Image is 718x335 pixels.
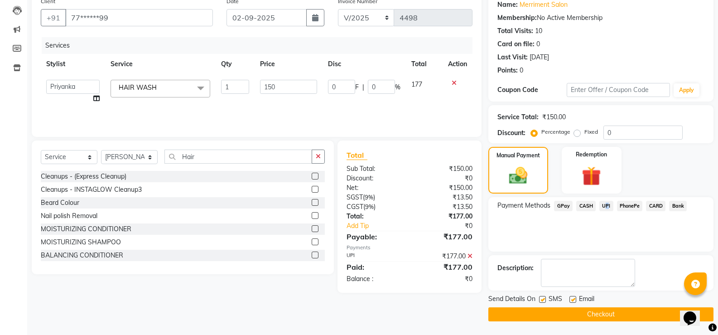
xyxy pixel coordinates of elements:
[497,13,704,23] div: No Active Membership
[497,13,537,23] div: Membership:
[576,201,596,211] span: CASH
[340,252,410,261] div: UPI
[347,151,367,160] span: Total
[395,83,400,92] span: %
[340,202,410,212] div: ( )
[497,201,550,210] span: Payment Methods
[520,66,523,75] div: 0
[497,263,534,273] div: Description:
[347,244,472,252] div: Payments
[576,151,607,159] label: Redemption
[541,128,570,136] label: Percentage
[443,54,472,74] th: Action
[157,83,161,92] a: x
[41,224,131,234] div: MOISTURIZING CONDITIONER
[410,183,479,193] div: ₹150.00
[41,54,105,74] th: Stylist
[680,299,709,326] iframe: chat widget
[410,212,479,221] div: ₹177.00
[496,151,540,160] label: Manual Payment
[497,85,566,95] div: Coupon Code
[488,307,713,321] button: Checkout
[617,201,643,211] span: PhonePe
[41,9,66,26] button: +91
[164,150,312,164] input: Search or Scan
[41,198,79,208] div: Beard Colour
[41,172,126,181] div: Cleanups - (Express Cleanup)
[554,201,573,211] span: GPay
[323,54,406,74] th: Disc
[105,54,216,74] th: Service
[488,294,535,306] span: Send Details On
[41,251,123,260] div: BALANCING CONDITIONER
[669,201,687,211] span: Bank
[355,83,359,92] span: F
[410,231,479,242] div: ₹177.00
[340,193,410,202] div: ( )
[535,26,542,36] div: 10
[340,231,410,242] div: Payable:
[340,183,410,193] div: Net:
[42,37,479,54] div: Services
[255,54,322,74] th: Price
[542,112,566,122] div: ₹150.00
[576,164,607,188] img: _gift.svg
[410,274,479,284] div: ₹0
[41,185,142,194] div: Cleanups - INSTAGLOW Cleanup3
[411,80,422,88] span: 177
[340,212,410,221] div: Total:
[347,193,363,201] span: SGST
[674,83,699,97] button: Apply
[497,112,539,122] div: Service Total:
[536,39,540,49] div: 0
[340,164,410,174] div: Sub Total:
[41,211,97,221] div: Nail polish Removal
[503,165,533,186] img: _cash.svg
[340,274,410,284] div: Balance :
[362,83,364,92] span: |
[497,53,528,62] div: Last Visit:
[549,294,562,306] span: SMS
[530,53,549,62] div: [DATE]
[497,66,518,75] div: Points:
[410,193,479,202] div: ₹13.50
[41,238,121,247] div: MOISTURIZING SHAMPOO
[497,39,535,49] div: Card on file:
[410,174,479,183] div: ₹0
[216,54,255,74] th: Qty
[406,54,443,74] th: Total
[497,128,525,138] div: Discount:
[365,203,374,210] span: 9%
[410,262,479,272] div: ₹177.00
[579,294,594,306] span: Email
[410,202,479,212] div: ₹13.50
[347,203,363,211] span: CGST
[65,9,213,26] input: Search by Name/Mobile/Email/Code
[119,83,157,92] span: HAIR WASH
[410,164,479,174] div: ₹150.00
[410,252,479,261] div: ₹177.00
[365,194,373,201] span: 9%
[340,262,410,272] div: Paid:
[340,221,421,231] a: Add Tip
[584,128,598,136] label: Fixed
[340,174,410,183] div: Discount:
[567,83,670,97] input: Enter Offer / Coupon Code
[599,201,613,211] span: UPI
[646,201,665,211] span: CARD
[421,221,479,231] div: ₹0
[497,26,533,36] div: Total Visits:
